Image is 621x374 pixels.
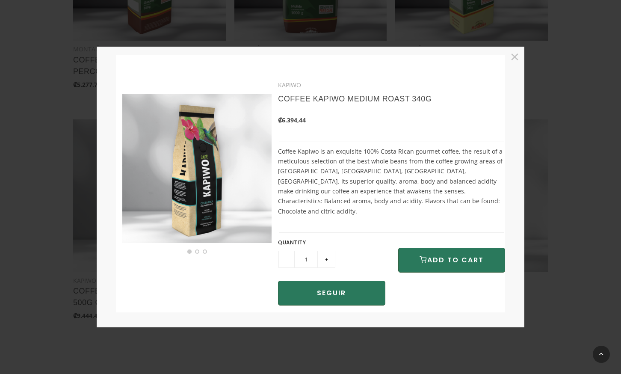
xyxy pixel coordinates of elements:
[278,251,295,268] input: -
[278,77,505,312] div: Coffee Kapiwo is an exquisite 100% Costa Rican gourmet coffee, the result of a meticulous selecti...
[278,116,306,124] b: ₡6.394,44
[278,281,385,306] button: SEGUIR COMPRANDO
[187,249,192,254] li: Page dot 1
[122,94,272,243] img: DCM-WEB-PRODUCTO-1024x1024-KAPIWO-T-MEDIO-PERS.png
[507,49,522,64] button: ×
[203,249,207,254] li: Page dot 3
[195,249,199,254] li: Page dot 2
[318,251,335,268] input: +
[398,248,505,273] button: ADD TO CART
[278,237,385,248] h6: QUANTITY
[278,80,505,90] div: KAPIWO
[278,95,432,103] a: COFFEE KAPIWO MEDIUM ROAST 340G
